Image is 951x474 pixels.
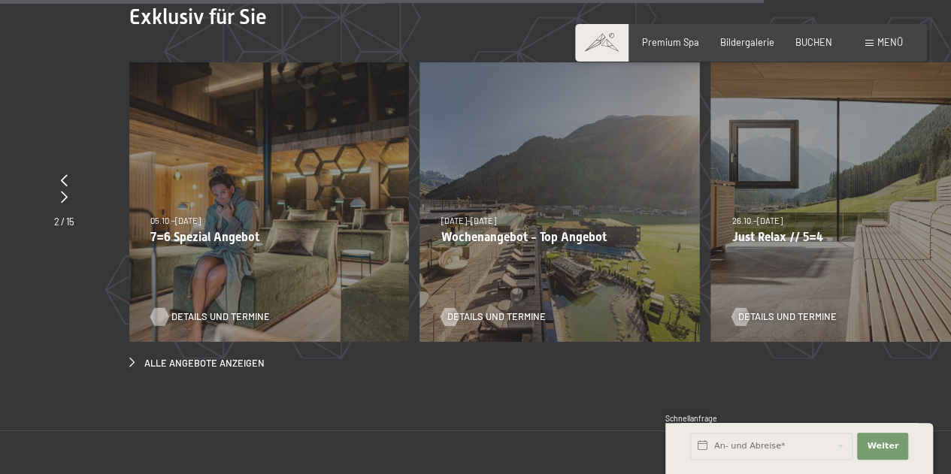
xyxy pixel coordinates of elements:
[441,216,496,225] span: [DATE]–[DATE]
[857,433,908,460] button: Weiter
[731,216,782,225] span: 26.10.–[DATE]
[720,36,774,48] a: Bildergalerie
[731,310,836,324] a: Details und Termine
[737,310,836,324] span: Details und Termine
[129,357,265,370] a: Alle Angebote anzeigen
[150,230,388,244] p: 7=6 Spezial Angebot
[150,216,201,225] span: 05.10.–[DATE]
[61,216,65,228] span: /
[441,310,546,324] a: Details und Termine
[144,357,265,370] span: Alle Angebote anzeigen
[54,216,59,228] span: 2
[877,36,903,48] span: Menü
[447,310,546,324] span: Details und Termine
[66,216,74,228] span: 15
[867,440,898,452] span: Weiter
[171,310,270,324] span: Details und Termine
[441,230,679,244] p: Wochenangebot - Top Angebot
[150,310,255,324] a: Details und Termine
[665,414,717,423] span: Schnellanfrage
[642,36,699,48] a: Premium Spa
[795,36,832,48] a: BUCHEN
[129,5,267,29] span: Exklusiv für Sie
